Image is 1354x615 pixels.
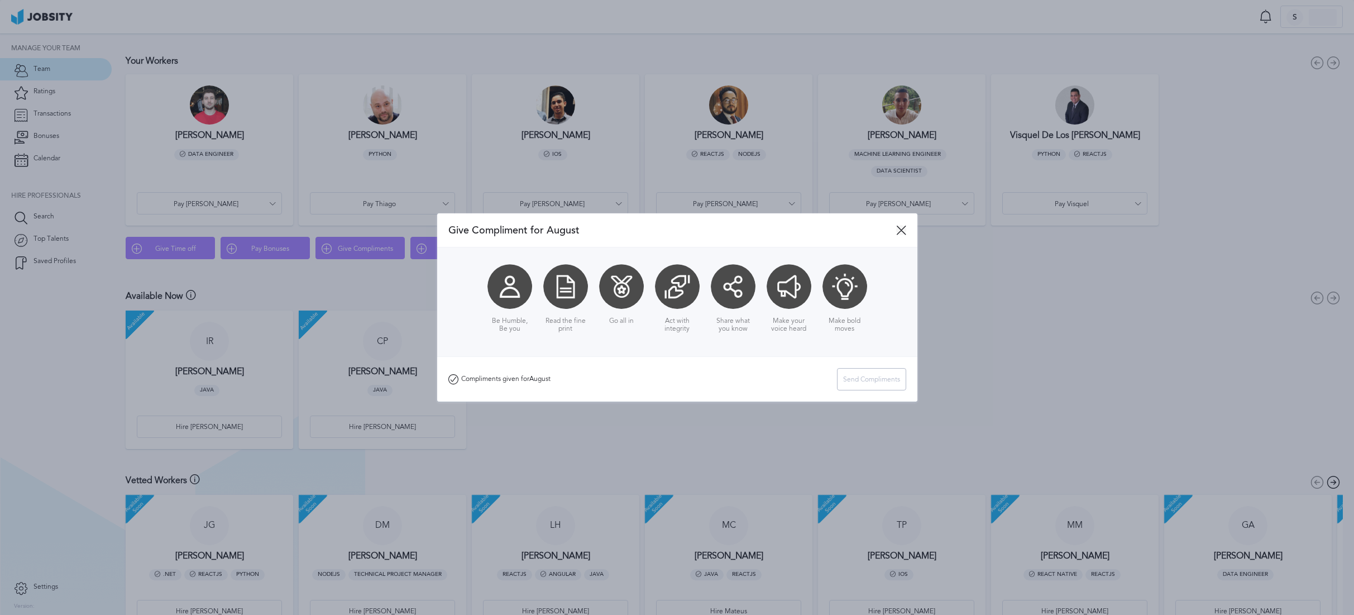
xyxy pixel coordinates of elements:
[838,369,906,391] div: Send Compliments
[461,375,551,383] span: Compliments given for August
[543,317,588,340] span: Read the fine print
[609,317,634,340] span: Go all in
[448,225,896,236] span: Give Compliment for August
[822,317,867,340] span: Make bold moves
[655,317,700,340] span: Act with integrity
[837,368,906,390] button: Send Compliments
[767,317,811,340] span: Make your voice heard
[487,317,532,340] span: Be Humble, Be you
[711,317,755,340] span: Share what you know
